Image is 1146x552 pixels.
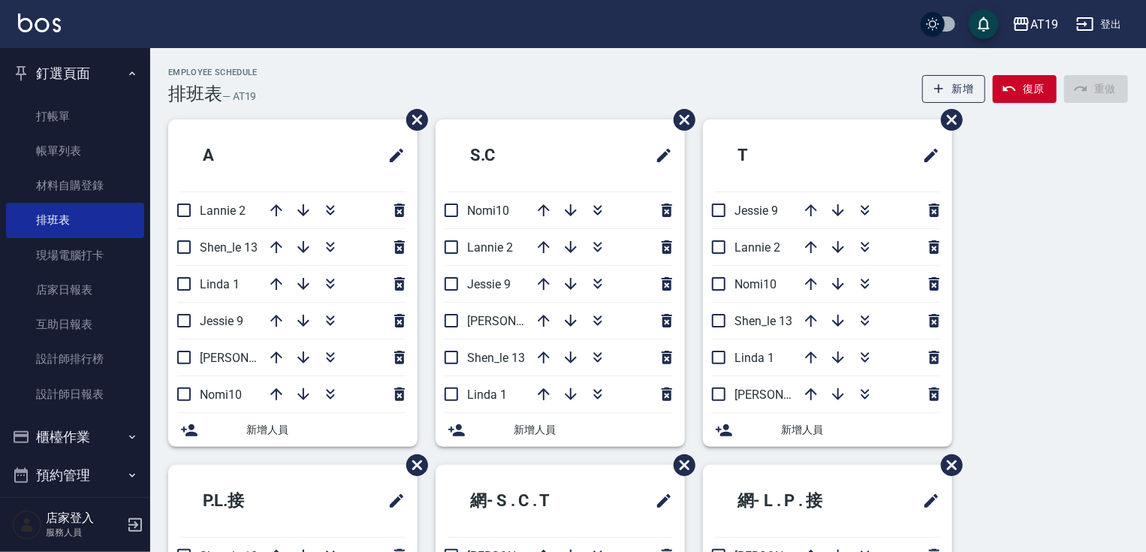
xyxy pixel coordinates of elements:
[734,314,792,328] span: Shen_le 13
[514,422,673,438] span: 新增人員
[6,377,144,412] a: 設計師日報表
[715,128,842,182] h2: T
[180,128,307,182] h2: A
[395,443,430,487] span: 刪除班表
[200,277,240,291] span: Linda 1
[180,474,322,528] h2: P.L.接
[467,314,567,328] span: [PERSON_NAME] 6
[715,474,879,528] h2: 網- L . P . 接
[467,388,507,402] span: Linda 1
[168,83,222,104] h3: 排班表
[200,204,246,218] span: Lannie 2
[6,54,144,93] button: 釘選頁面
[662,443,698,487] span: 刪除班表
[6,203,144,237] a: 排班表
[46,511,122,526] h5: 店家登入
[734,240,780,255] span: Lannie 2
[662,98,698,142] span: 刪除班表
[703,413,952,447] div: 新增人員
[646,483,673,519] span: 修改班表的標題
[6,307,144,342] a: 互助日報表
[168,68,258,77] h2: Employee Schedule
[1030,15,1058,34] div: AT19
[930,443,965,487] span: 刪除班表
[246,422,406,438] span: 新增人員
[6,456,144,495] button: 預約管理
[930,98,965,142] span: 刪除班表
[200,314,243,328] span: Jessie 9
[200,240,258,255] span: Shen_le 13
[969,9,999,39] button: save
[993,75,1057,103] button: 復原
[467,277,511,291] span: Jessie 9
[734,277,777,291] span: Nomi10
[448,474,609,528] h2: 網- S . C . T
[467,204,509,218] span: Nomi10
[18,14,61,32] img: Logo
[6,99,144,134] a: 打帳單
[200,351,300,365] span: [PERSON_NAME] 6
[6,342,144,376] a: 設計師排行榜
[200,388,242,402] span: Nomi10
[467,240,513,255] span: Lannie 2
[378,483,406,519] span: 修改班表的標題
[378,137,406,173] span: 修改班表的標題
[646,137,673,173] span: 修改班表的標題
[222,89,257,104] h6: — AT19
[1006,9,1064,40] button: AT19
[922,75,986,103] button: 新增
[168,413,418,447] div: 新增人員
[913,483,940,519] span: 修改班表的標題
[448,128,582,182] h2: S.C
[734,351,774,365] span: Linda 1
[6,134,144,168] a: 帳單列表
[1070,11,1128,38] button: 登出
[467,351,525,365] span: Shen_le 13
[436,413,685,447] div: 新增人員
[395,98,430,142] span: 刪除班表
[913,137,940,173] span: 修改班表的標題
[6,418,144,457] button: 櫃檯作業
[6,168,144,203] a: 材料自購登錄
[734,388,834,402] span: [PERSON_NAME] 6
[734,204,778,218] span: Jessie 9
[6,495,144,534] button: 報表及分析
[12,510,42,540] img: Person
[6,238,144,273] a: 現場電腦打卡
[781,422,940,438] span: 新增人員
[46,526,122,539] p: 服務人員
[6,273,144,307] a: 店家日報表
